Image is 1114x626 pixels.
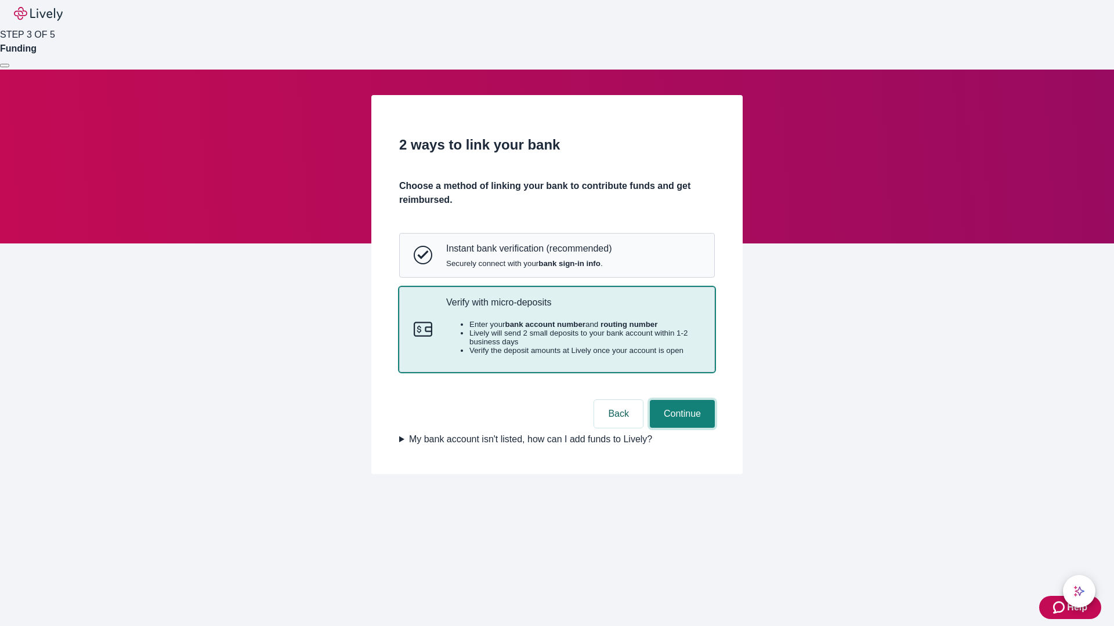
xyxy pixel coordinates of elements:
summary: My bank account isn't listed, how can I add funds to Lively? [399,432,715,446]
strong: routing number [601,320,657,329]
h4: Choose a method of linking your bank to contribute funds and get reimbursed. [399,179,715,207]
li: Lively will send 2 small deposits to your bank account within 1-2 business days [469,329,700,346]
li: Enter your and [469,320,700,329]
svg: Zendesk support icon [1053,600,1067,614]
p: Verify with micro-deposits [446,297,700,308]
strong: bank account number [505,320,586,329]
button: Back [594,400,643,428]
button: Instant bank verificationInstant bank verification (recommended)Securely connect with yourbank si... [400,234,714,276]
strong: bank sign-in info [538,259,601,268]
li: Verify the deposit amounts at Lively once your account is open [469,346,700,355]
button: Zendesk support iconHelp [1039,596,1101,619]
button: Continue [650,400,715,428]
span: Help [1067,600,1087,614]
svg: Micro-deposits [414,320,432,339]
p: Instant bank verification (recommended) [446,243,612,254]
span: Securely connect with your . [446,259,612,268]
svg: Lively AI Assistant [1073,585,1085,597]
button: Micro-depositsVerify with micro-depositsEnter yourbank account numberand routing numberLively wil... [400,287,714,372]
h2: 2 ways to link your bank [399,134,715,155]
img: Lively [14,7,63,21]
button: chat [1063,575,1095,607]
svg: Instant bank verification [414,246,432,264]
